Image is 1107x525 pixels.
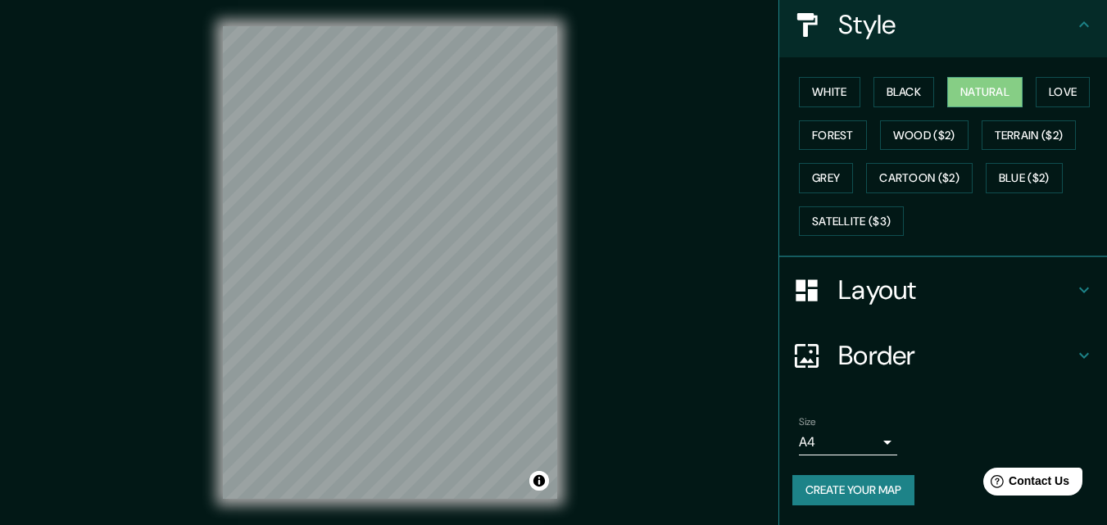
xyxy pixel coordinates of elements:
[982,120,1077,151] button: Terrain ($2)
[779,257,1107,323] div: Layout
[779,323,1107,388] div: Border
[792,475,914,505] button: Create your map
[799,429,897,455] div: A4
[799,120,867,151] button: Forest
[838,339,1074,372] h4: Border
[223,26,557,499] canvas: Map
[799,163,853,193] button: Grey
[799,77,860,107] button: White
[947,77,1023,107] button: Natural
[961,461,1089,507] iframe: Help widget launcher
[880,120,969,151] button: Wood ($2)
[1036,77,1090,107] button: Love
[873,77,935,107] button: Black
[986,163,1063,193] button: Blue ($2)
[799,415,816,429] label: Size
[529,471,549,491] button: Toggle attribution
[799,206,904,237] button: Satellite ($3)
[838,274,1074,306] h4: Layout
[866,163,973,193] button: Cartoon ($2)
[838,8,1074,41] h4: Style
